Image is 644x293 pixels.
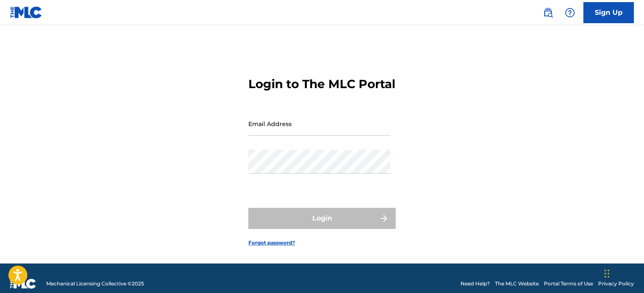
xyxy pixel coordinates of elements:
a: The MLC Website [495,280,539,288]
h3: Login to The MLC Portal [248,77,395,91]
a: Portal Terms of Use [544,280,593,288]
a: Forgot password? [248,239,295,247]
img: MLC Logo [10,6,43,19]
a: Privacy Policy [598,280,634,288]
a: Need Help? [460,280,490,288]
iframe: Chat Widget [602,253,644,293]
img: help [565,8,575,18]
div: Drag [604,261,609,286]
a: Public Search [540,4,556,21]
img: logo [10,279,36,289]
span: Mechanical Licensing Collective © 2025 [46,280,144,288]
img: search [543,8,553,18]
div: Help [562,4,578,21]
a: Sign Up [583,2,634,23]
